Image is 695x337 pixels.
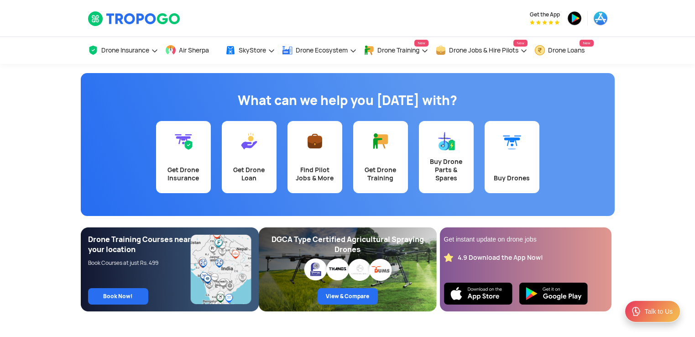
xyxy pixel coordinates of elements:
img: Playstore [519,283,588,305]
div: Book Courses at just Rs. 499 [88,259,191,267]
a: Book Now! [88,288,148,305]
div: Drone Training Courses near your location [88,235,191,255]
img: App Raking [530,20,559,25]
span: Drone Ecosystem [296,47,348,54]
div: Get Drone Training [359,166,402,182]
a: View & Compare [318,288,378,305]
img: appstore [593,11,608,26]
img: playstore [567,11,582,26]
span: Drone Training [377,47,419,54]
a: Drone Insurance [88,37,158,64]
div: DGCA Type Certified Agricultural Spraying Drones [266,235,429,255]
div: Get Drone Loan [227,166,271,182]
a: Buy Drone Parts & Spares [419,121,474,193]
div: Buy Drones [490,174,534,182]
div: Find Pilot Jobs & More [293,166,337,182]
span: New [414,40,428,47]
span: Get the App [530,11,560,18]
span: Drone Jobs & Hire Pilots [449,47,518,54]
span: New [513,40,527,47]
img: star_rating [444,253,453,262]
span: Drone Loans [548,47,585,54]
span: Drone Insurance [101,47,149,54]
a: SkyStore [225,37,275,64]
a: Find Pilot Jobs & More [287,121,342,193]
span: New [580,40,593,47]
img: TropoGo Logo [88,11,181,26]
a: Buy Drones [485,121,539,193]
img: Get Drone Insurance [174,132,193,150]
img: Get Drone Training [371,132,390,150]
a: Drone TrainingNew [364,37,428,64]
div: Get Drone Insurance [162,166,205,182]
div: Get instant update on drone jobs [444,235,607,244]
img: Ios [444,283,512,305]
a: Get Drone Loan [222,121,277,193]
img: Get Drone Loan [240,132,258,150]
img: Buy Drones [503,132,521,150]
h1: What can we help you [DATE] with? [88,91,608,110]
img: ic_Support.svg [631,306,642,317]
span: Air Sherpa [179,47,209,54]
img: Find Pilot Jobs & More [306,132,324,150]
span: SkyStore [239,47,266,54]
div: 4.9 Download the App Now! [458,253,543,262]
a: Get Drone Training [353,121,408,193]
div: Talk to Us [645,307,673,316]
div: Buy Drone Parts & Spares [424,158,468,182]
a: Get Drone Insurance [156,121,211,193]
a: Drone LoansNew [534,37,594,64]
a: Drone Jobs & Hire PilotsNew [435,37,528,64]
a: Air Sherpa [165,37,218,64]
a: Drone Ecosystem [282,37,357,64]
img: Buy Drone Parts & Spares [437,132,455,150]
